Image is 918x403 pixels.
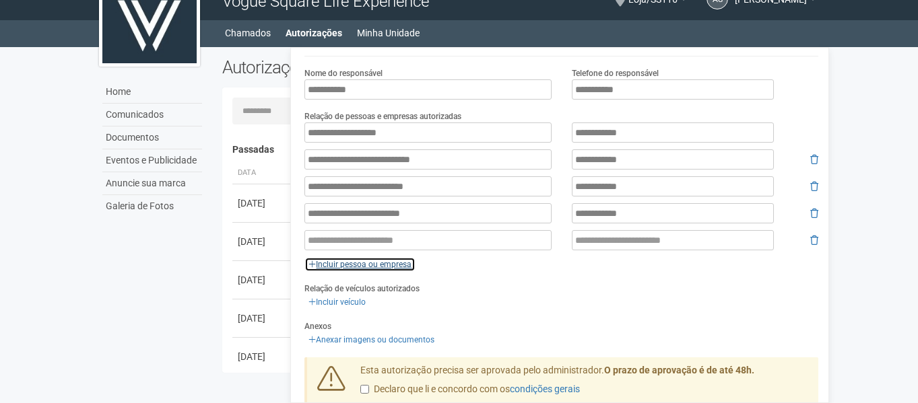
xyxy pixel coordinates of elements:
div: [DATE] [238,196,288,210]
i: Remover [810,209,818,218]
a: condições gerais [510,383,580,394]
a: Minha Unidade [357,24,420,42]
th: Data [232,162,293,184]
i: Remover [810,235,818,245]
i: Remover [810,155,818,164]
div: [DATE] [238,273,288,287]
a: Incluir veículo [304,295,370,309]
a: Galeria de Fotos [102,195,202,217]
label: Declaro que li e concordo com os [360,383,580,396]
label: Relação de pessoas e empresas autorizadas [304,110,461,122]
a: Comunicados [102,104,202,126]
a: Anuncie sua marca [102,172,202,195]
i: Remover [810,182,818,191]
a: Home [102,81,202,104]
h2: Autorizações [222,57,511,77]
div: [DATE] [238,235,288,248]
a: Eventos e Publicidade [102,149,202,172]
div: [DATE] [238,350,288,363]
label: Anexos [304,320,331,332]
label: Telefone do responsável [572,67,659,79]
strong: O prazo de aprovação é de até 48h. [604,365,754,375]
a: Chamados [225,24,271,42]
h4: Passadas [232,145,810,155]
a: Documentos [102,126,202,149]
div: Esta autorização precisa ser aprovada pelo administrador. [350,364,819,403]
input: Declaro que li e concordo com oscondições gerais [360,385,369,394]
a: Anexar imagens ou documentos [304,332,438,347]
a: Incluir pessoa ou empresa [304,257,416,272]
div: [DATE] [238,312,288,325]
label: Relação de veículos autorizados [304,283,420,295]
label: Nome do responsável [304,67,383,79]
a: Autorizações [286,24,342,42]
